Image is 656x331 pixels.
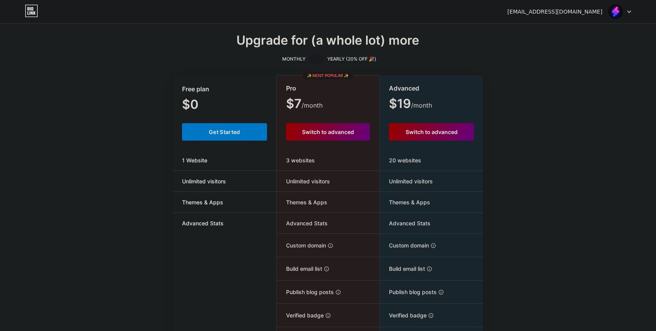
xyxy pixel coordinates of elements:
[277,177,330,185] span: Unlimited visitors
[182,100,219,111] span: $0
[237,36,420,45] span: Upgrade for (a whole lot) more
[283,55,306,63] span: MONTHLY
[277,198,327,206] span: Themes & Apps
[380,241,429,249] span: Custom domain
[608,4,623,19] img: zeusclient
[173,198,233,206] span: Themes & Apps
[286,82,296,95] span: Pro
[389,123,474,141] button: Switch to advanced
[389,99,432,110] span: $19
[182,123,267,141] button: Get Started
[380,198,430,206] span: Themes & Apps
[173,156,217,164] span: 1 Website
[328,55,377,63] span: YEARLY (20% OFF 🎉)
[302,71,354,80] div: ✨ Most popular ✨
[406,129,458,135] span: Switch to advanced
[380,150,483,171] div: 20 websites
[173,219,233,227] span: Advanced Stats
[380,311,427,319] span: Verified badge
[380,177,433,185] span: Unlimited visitors
[182,82,209,96] span: Free plan
[277,219,328,227] span: Advanced Stats
[507,8,602,16] div: [EMAIL_ADDRESS][DOMAIN_NAME]
[411,101,432,110] span: /month
[277,311,324,319] span: Verified badge
[286,99,323,110] span: $7
[302,101,323,110] span: /month
[173,177,235,185] span: Unlimited visitors
[286,123,370,141] button: Switch to advanced
[389,82,419,95] span: Advanced
[302,129,354,135] span: Switch to advanced
[380,265,425,273] span: Build email list
[277,265,322,273] span: Build email list
[277,241,326,249] span: Custom domain
[277,150,380,171] div: 3 websites
[380,288,437,296] span: Publish blog posts
[209,129,240,135] span: Get Started
[380,219,430,227] span: Advanced Stats
[277,288,334,296] span: Publish blog posts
